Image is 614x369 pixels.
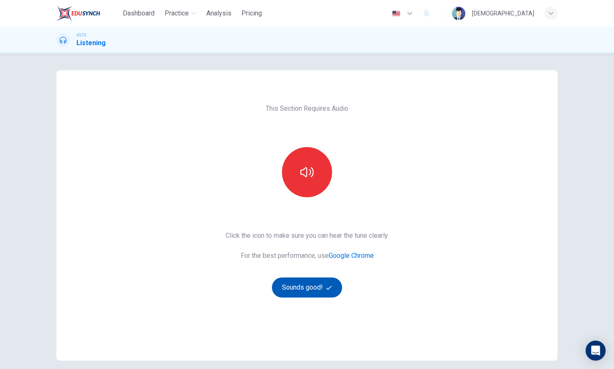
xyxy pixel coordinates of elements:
[165,8,189,18] span: Practice
[206,8,231,18] span: Analysis
[586,341,606,361] div: Open Intercom Messenger
[472,8,534,18] div: [DEMOGRAPHIC_DATA]
[76,32,86,38] span: IELTS
[203,6,235,21] button: Analysis
[266,104,348,114] span: This Section Requires Audio
[226,251,389,261] span: For the best performance, use
[226,231,389,241] span: Click the icon to make sure you can hear the tune clearly.
[238,6,265,21] button: Pricing
[161,6,200,21] button: Practice
[452,7,465,20] img: Profile picture
[76,38,106,48] h1: Listening
[56,5,119,22] a: EduSynch logo
[56,5,100,22] img: EduSynch logo
[272,277,342,298] button: Sounds good!
[119,6,158,21] button: Dashboard
[123,8,155,18] span: Dashboard
[391,10,401,17] img: en
[241,8,262,18] span: Pricing
[329,252,374,260] a: Google Chrome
